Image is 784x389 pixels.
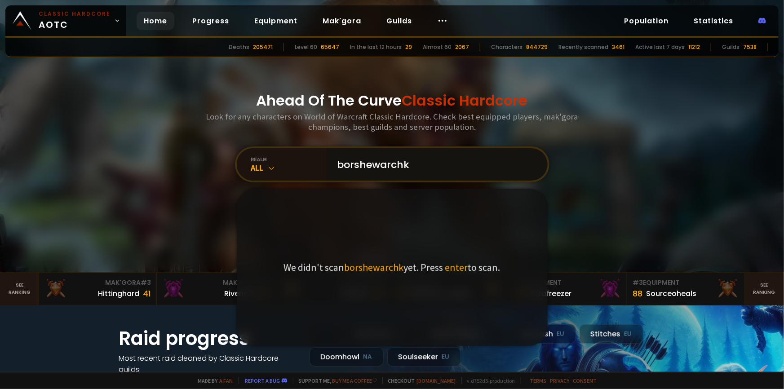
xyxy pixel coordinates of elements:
h4: Most recent raid cleaned by Classic Hardcore guilds [119,353,299,375]
h1: Raid progress [119,324,299,353]
a: #2Equipment88Notafreezer [509,273,627,305]
div: 11212 [688,43,700,51]
a: Equipment [247,12,305,30]
span: Classic Hardcore [402,90,528,111]
div: Sourceoheals [646,288,696,299]
a: #3Equipment88Sourceoheals [627,273,745,305]
div: Notafreezer [528,288,571,299]
div: Soulseeker [387,347,461,367]
a: Buy me a coffee [332,377,377,384]
h1: Ahead Of The Curve [257,90,528,111]
div: realm [251,156,327,163]
input: Search a character... [332,148,537,181]
a: Consent [573,377,597,384]
div: Equipment [633,278,739,287]
span: # 3 [141,278,151,287]
div: Doomhowl [310,347,384,367]
span: borshewarchk [345,261,404,274]
div: All [251,163,327,173]
span: Made by [193,377,233,384]
div: Mak'Gora [162,278,269,287]
div: Deaths [229,43,249,51]
small: EU [442,353,450,362]
div: 88 [633,287,642,300]
div: 844729 [526,43,548,51]
div: 2067 [455,43,469,51]
div: 7538 [743,43,757,51]
a: Privacy [550,377,570,384]
div: Characters [491,43,523,51]
div: In the last 12 hours [350,43,402,51]
div: Active last 7 days [635,43,685,51]
span: Support me, [293,377,377,384]
span: enter [445,261,468,274]
div: Level 60 [295,43,317,51]
a: a fan [220,377,233,384]
a: Progress [185,12,236,30]
a: Terms [530,377,547,384]
div: Hittinghard [98,288,139,299]
div: Guilds [722,43,740,51]
div: 41 [143,287,151,300]
p: We didn't scan yet. Press to scan. [284,261,501,274]
a: Statistics [687,12,740,30]
div: Stitches [580,324,643,344]
small: EU [625,330,632,339]
div: 3461 [612,43,625,51]
span: # 3 [633,278,643,287]
a: Guilds [379,12,419,30]
div: Equipment [515,278,621,287]
div: Rivench [224,288,252,299]
a: Report a bug [245,377,280,384]
small: NA [363,353,372,362]
a: Mak'gora [315,12,368,30]
a: Seeranking [745,273,784,305]
a: [DOMAIN_NAME] [417,377,456,384]
div: Almost 60 [423,43,452,51]
h3: Look for any characters on World of Warcraft Classic Hardcore. Check best equipped players, mak'g... [203,111,582,132]
div: 65647 [321,43,339,51]
div: 205471 [253,43,273,51]
a: Home [137,12,174,30]
span: v. d752d5 - production [461,377,515,384]
a: Mak'Gora#3Hittinghard41 [39,273,157,305]
small: EU [557,330,565,339]
div: Recently scanned [558,43,608,51]
span: AOTC [39,10,111,31]
a: Population [617,12,676,30]
div: Mak'Gora [44,278,151,287]
a: Classic HardcoreAOTC [5,5,126,36]
small: Classic Hardcore [39,10,111,18]
a: Mak'Gora#2Rivench100 [157,273,275,305]
div: 29 [405,43,412,51]
span: Checkout [382,377,456,384]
